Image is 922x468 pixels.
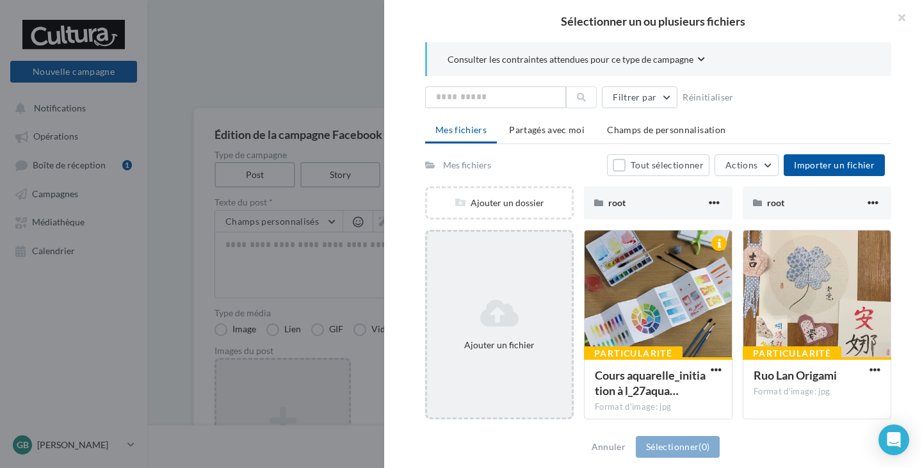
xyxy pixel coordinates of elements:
[595,401,722,413] div: Format d'image: jpg
[725,159,757,170] span: Actions
[878,424,909,455] div: Open Intercom Messenger
[699,441,709,452] span: (0)
[448,53,693,66] span: Consulter les contraintes attendues pour ce type de campagne
[743,346,841,360] div: Particularité
[584,346,683,360] div: Particularité
[443,159,491,172] div: Mes fichiers
[405,15,902,27] h2: Sélectionner un ou plusieurs fichiers
[595,368,706,398] span: Cours aquarelle_initiation à l_27aquarelle_carré HD
[448,52,705,69] button: Consulter les contraintes attendues pour ce type de campagne
[784,154,885,176] button: Importer un fichier
[435,124,487,135] span: Mes fichiers
[602,86,677,108] button: Filtrer par
[677,90,739,105] button: Réinitialiser
[715,154,779,176] button: Actions
[636,436,720,458] button: Sélectionner(0)
[767,197,784,208] span: root
[607,124,725,135] span: Champs de personnalisation
[586,439,631,455] button: Annuler
[754,386,880,398] div: Format d'image: jpg
[509,124,585,135] span: Partagés avec moi
[608,197,626,208] span: root
[432,339,567,351] div: Ajouter un fichier
[607,154,709,176] button: Tout sélectionner
[754,368,837,382] span: Ruo Lan Origami
[794,159,875,170] span: Importer un fichier
[427,197,572,209] div: Ajouter un dossier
